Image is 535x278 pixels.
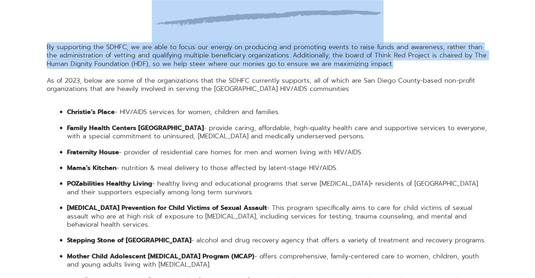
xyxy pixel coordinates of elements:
strong: Christie’s Place [67,107,115,117]
li: - offers comprehensive, family-centered care to women, children, youth and young adults living wi... [67,252,489,269]
li: - healthy living and educational programs that serve [MEDICAL_DATA]+ residents of [GEOGRAPHIC_DAT... [67,180,489,196]
li: - provider of residential care homes for men and women living with HIV/AIDS. [67,148,489,156]
li: - nutrition & meal delivery to those affected by latent-stage HIV/AIDS. [67,164,489,172]
strong: Fraternity House [67,147,119,157]
div: By supporting the SDHFC, we are able to focus our energy on producing and promoting events to rai... [47,43,489,93]
strong: Family Health Centers [GEOGRAPHIC_DATA] [67,123,204,133]
strong: Mama’s Kitchen [67,163,117,173]
li: - This program specifically aims to care for child victims of sexual assault who are at high risk... [67,204,489,229]
li: - alcohol and drug recovery agency that offers a variety of treatment and recovery programs. [67,236,489,244]
li: - HIV/AIDS services for women, children and families. [67,108,489,116]
strong: POZabilities Healthy Living [67,179,152,189]
strong: Mother Child Adolescent [MEDICAL_DATA] Program (MCAP) [67,251,254,261]
strong: [MEDICAL_DATA] Prevention for Child Victims of Sexual Assault [67,203,267,213]
li: - provide caring, affordable, high-quality health care and supportive services to everyone, with ... [67,124,489,141]
strong: Stepping Stone of [GEOGRAPHIC_DATA] [67,235,191,245]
